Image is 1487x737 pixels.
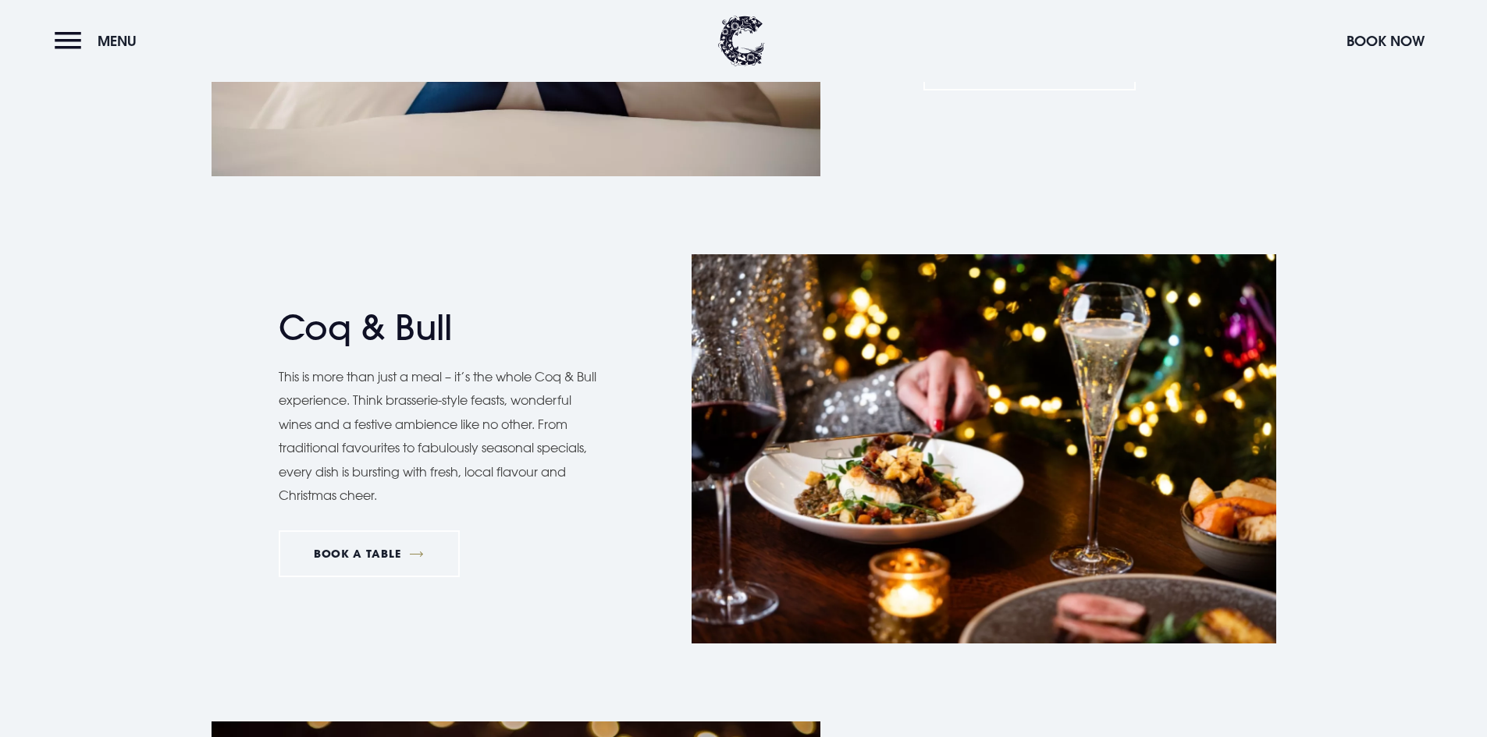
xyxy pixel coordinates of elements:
[692,254,1276,643] img: Christmas-Coq-Bull-Dish.jpg
[718,16,765,66] img: Clandeboye Lodge
[279,365,599,507] p: This is more than just a meal – it’s the whole Coq & Bull experience. Think brasserie-style feast...
[1339,24,1432,58] button: Book Now
[98,32,137,50] span: Menu
[55,24,144,58] button: Menu
[279,530,460,577] a: BOOK A TABLE
[279,307,583,349] h2: Coq & Bull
